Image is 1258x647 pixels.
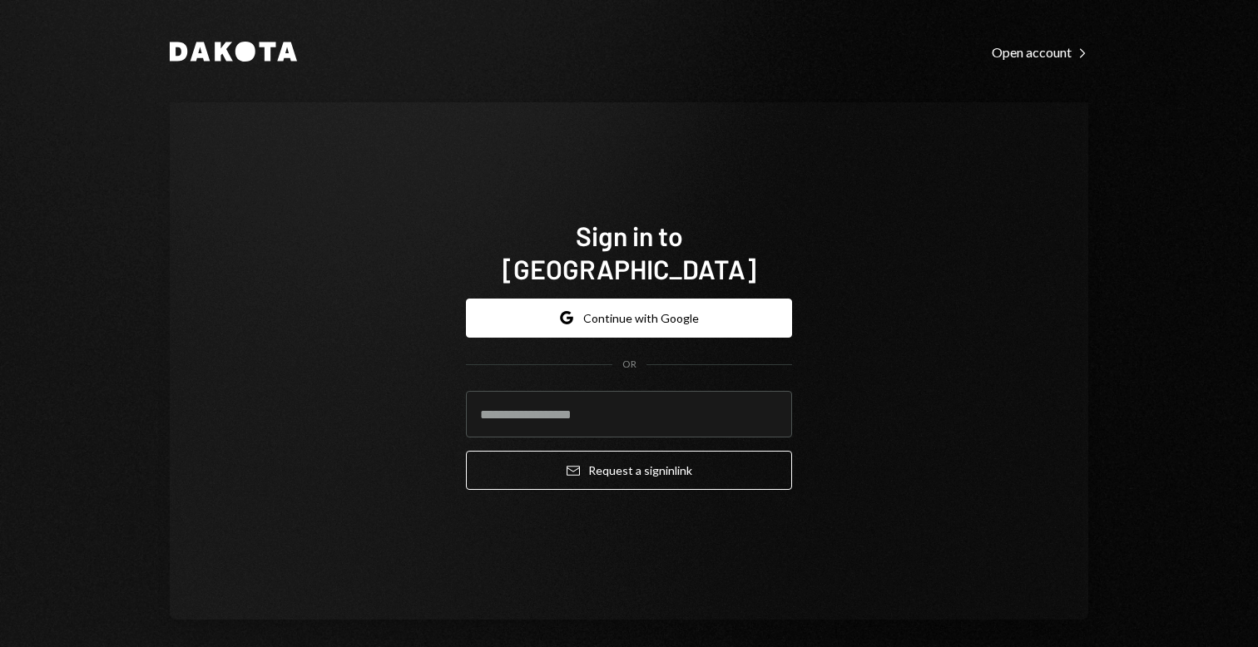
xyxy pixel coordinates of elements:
button: Continue with Google [466,299,792,338]
button: Request a signinlink [466,451,792,490]
div: Open account [992,44,1088,61]
h1: Sign in to [GEOGRAPHIC_DATA] [466,219,792,285]
div: OR [622,358,636,372]
a: Open account [992,42,1088,61]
